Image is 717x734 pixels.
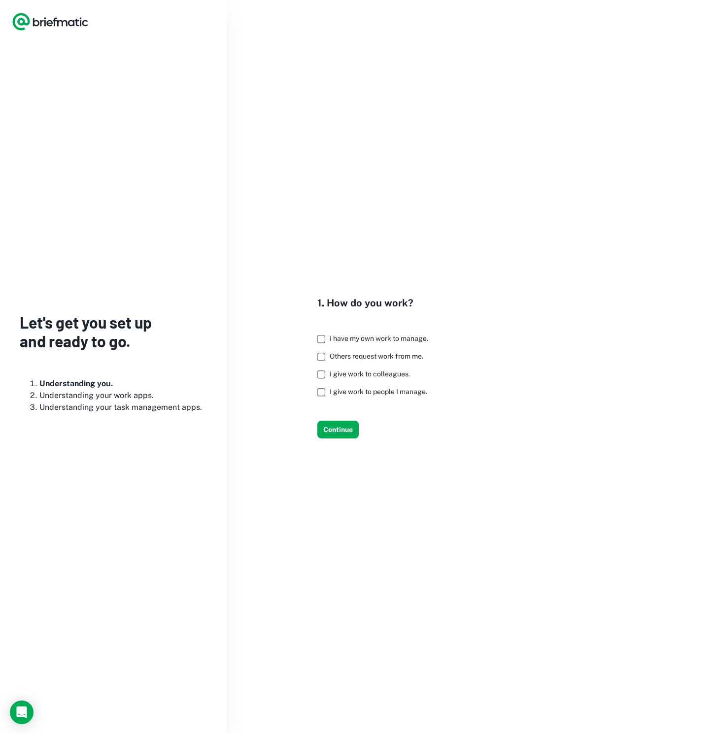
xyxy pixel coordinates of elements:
[39,390,207,401] li: Understanding your work apps.
[330,352,423,360] span: Others request work from me.
[317,421,359,438] button: Continue
[330,334,428,342] span: I have my own work to manage.
[20,313,207,351] h3: Let's get you set up and ready to go.
[39,401,207,413] li: Understanding your task management apps.
[10,701,34,724] div: Load Chat
[317,296,436,310] h4: 1. How do you work?
[330,388,427,396] span: I give work to people I manage.
[39,379,113,388] b: Understanding you.
[12,12,89,32] a: Logo
[330,370,410,378] span: I give work to colleagues.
